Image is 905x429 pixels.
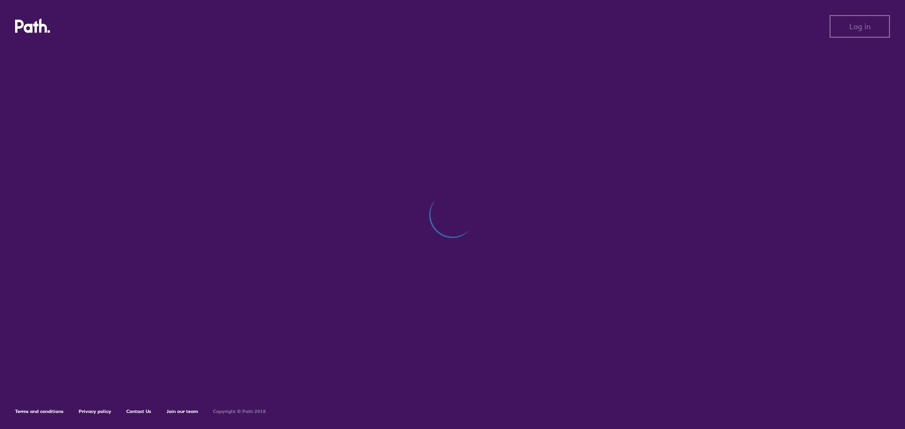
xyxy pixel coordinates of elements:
h6: Copyright © Path 2018 [213,409,266,414]
a: Terms and conditions [15,408,64,414]
a: Privacy policy [79,408,111,414]
a: Join our team [166,408,198,414]
a: Contact Us [126,408,151,414]
span: Log in [849,22,871,31]
button: Log in [830,15,890,38]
